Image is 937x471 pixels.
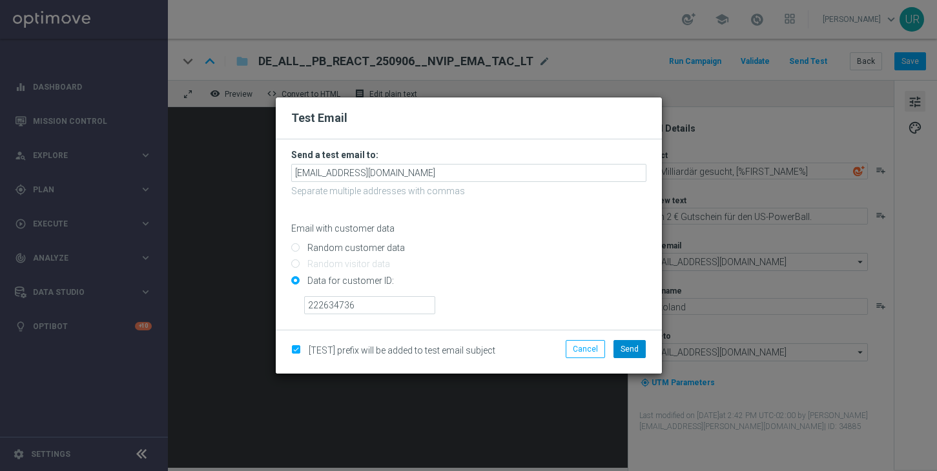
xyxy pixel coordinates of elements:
label: Random customer data [304,242,405,254]
button: Send [613,340,646,358]
span: [TEST] prefix will be added to test email subject [309,345,495,356]
p: Separate multiple addresses with commas [291,185,646,197]
h2: Test Email [291,110,646,126]
h3: Send a test email to: [291,149,646,161]
p: Email with customer data [291,223,646,234]
span: Send [621,345,639,354]
input: Enter ID [304,296,435,314]
button: Cancel [566,340,605,358]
